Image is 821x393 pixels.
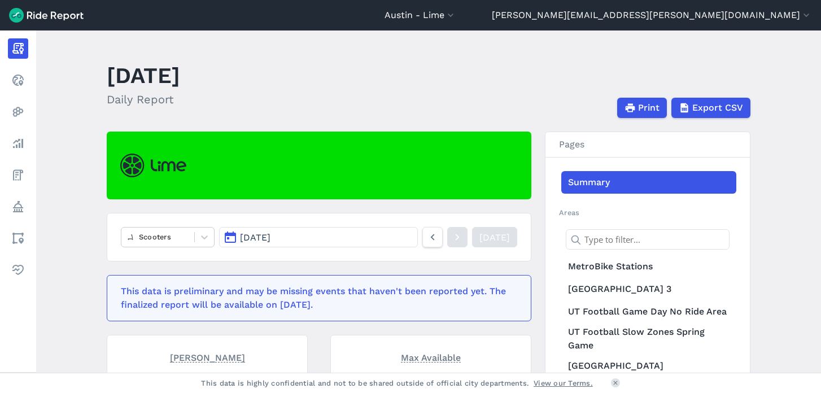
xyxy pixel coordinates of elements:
a: View our Terms. [534,378,593,388]
span: [PERSON_NAME] [170,351,245,363]
span: Export CSV [692,101,743,115]
button: Print [617,98,667,118]
a: Heatmaps [8,102,28,122]
h1: [DATE] [107,60,180,91]
h2: Daily Report [107,91,180,108]
a: MetroBike Stations [561,255,736,278]
a: [GEOGRAPHIC_DATA] 3 [561,278,736,300]
a: UT Football Slow Zones Spring Game [561,323,736,355]
button: Export CSV [671,98,750,118]
button: [DATE] [219,227,418,247]
h3: Pages [545,132,750,158]
span: [DATE] [240,232,270,243]
h2: Areas [559,207,736,218]
img: Ride Report [9,8,84,23]
button: [PERSON_NAME][EMAIL_ADDRESS][PERSON_NAME][DOMAIN_NAME] [492,8,812,22]
a: Realtime [8,70,28,90]
a: Summary [561,171,736,194]
span: Max Available [401,351,461,363]
a: Health [8,260,28,280]
a: UT Football Game Day No Ride Area [561,300,736,323]
button: Austin - Lime [385,8,456,22]
span: Print [638,101,660,115]
a: Policy [8,197,28,217]
a: Fees [8,165,28,185]
img: Lime [120,154,186,177]
input: Type to filter... [566,229,730,250]
a: [DATE] [472,227,517,247]
a: [GEOGRAPHIC_DATA] [561,355,736,377]
a: Areas [8,228,28,248]
a: Report [8,38,28,59]
a: Analyze [8,133,28,154]
div: This data is preliminary and may be missing events that haven't been reported yet. The finalized ... [121,285,510,312]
